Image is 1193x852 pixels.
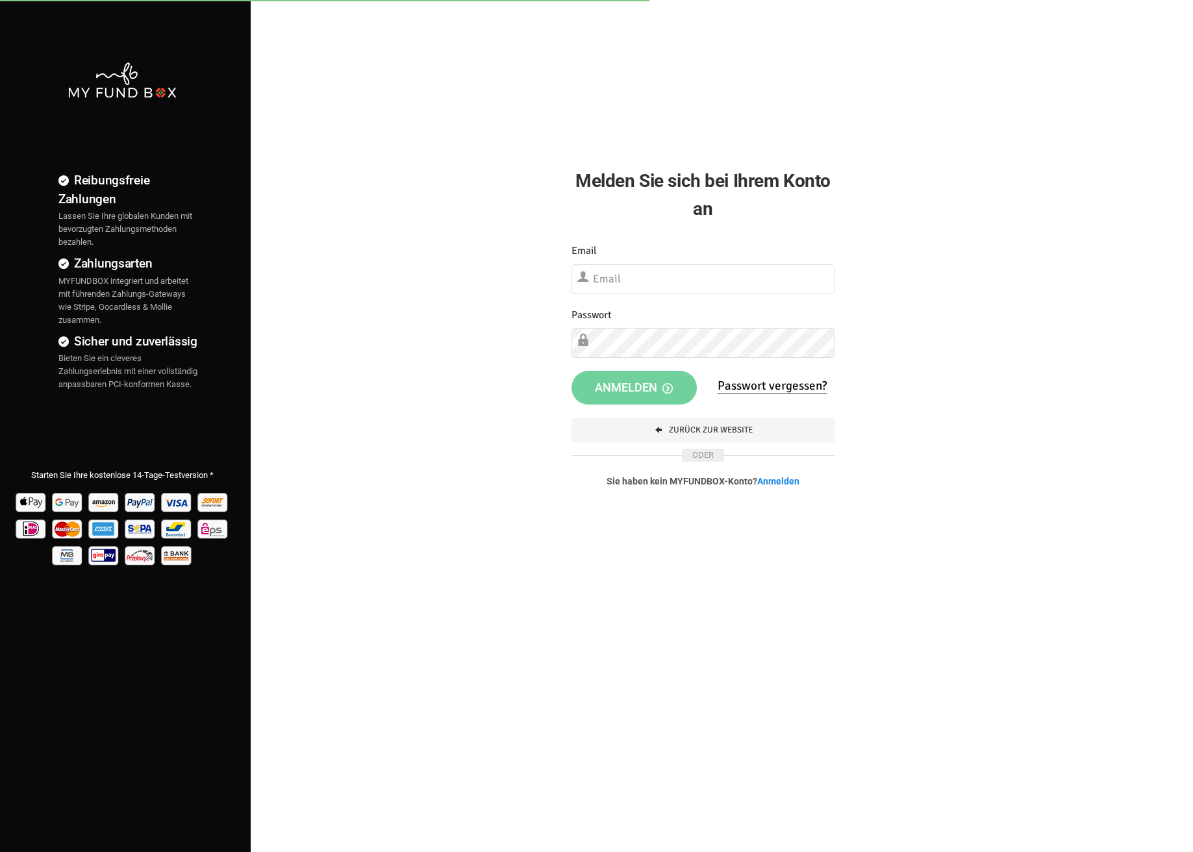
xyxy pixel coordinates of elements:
[595,381,673,394] span: Anmelden
[67,61,177,99] img: mfbwhite.png
[14,488,49,515] img: Apple Pay
[160,515,194,542] img: Bancontact Pay
[51,542,85,568] img: mb Pay
[58,254,199,273] h4: Zahlungsarten
[718,378,827,394] a: Passwort vergessen?
[196,515,231,542] img: EPS Pay
[123,542,158,568] img: p24 Pay
[58,211,192,247] span: Lassen Sie Ihre globalen Kunden mit bevorzugten Zahlungsmethoden bezahlen.
[571,371,696,405] button: Anmelden
[58,276,188,325] span: MYFUNDBOX integriert und arbeitet mit führenden Zahlungs-Gateways wie Stripe, Gocardless & Mollie...
[160,488,194,515] img: Visa
[58,171,199,208] h4: Reibungsfreie Zahlungen
[14,515,49,542] img: Ideal Pay
[123,515,158,542] img: sepa Pay
[571,475,834,488] p: Sie haben kein MYFUNDBOX-Konto?
[160,542,194,568] img: banktransfer
[571,307,612,323] label: Passwort
[571,418,834,442] a: Zurück zur Website
[571,264,834,294] input: Email
[87,542,121,568] img: giropay
[87,515,121,542] img: american_express Pay
[757,476,799,486] a: Anmelden
[571,243,597,259] label: Email
[571,167,834,223] h2: Melden Sie sich bei Ihrem Konto an
[51,515,85,542] img: Mastercard Pay
[58,332,199,351] h4: Sicher und zuverlässig
[51,488,85,515] img: Google Pay
[58,353,197,389] span: Bieten Sie ein cleveres Zahlungserlebnis mit einer vollständig anpassbaren PCI-konformen Kasse.
[196,488,231,515] img: Sofort Pay
[87,488,121,515] img: Amazon
[682,449,724,462] span: ODER
[123,488,158,515] img: Paypal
